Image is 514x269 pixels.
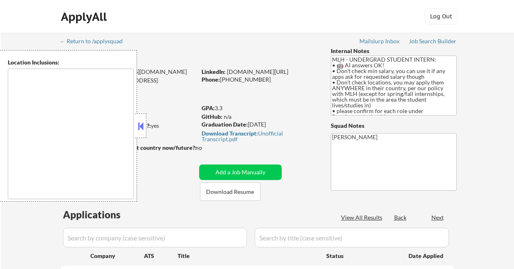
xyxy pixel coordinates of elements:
div: Internal Notes [331,47,457,55]
strong: LinkedIn: [202,68,226,75]
div: Back [394,213,407,222]
a: [DOMAIN_NAME][URL] [227,68,288,75]
div: Location Inclusions: [8,58,134,67]
div: [PHONE_NUMBER] [202,76,317,84]
div: ← Return to /applysquad [60,38,130,44]
div: Date Applied [409,252,444,260]
div: ATS [144,252,177,260]
button: Log Out [425,8,458,24]
div: 3.3 [202,104,319,112]
div: no [195,144,219,152]
button: Add a Job Manually [199,165,282,180]
strong: Phone: [202,76,220,83]
strong: GPA: [202,104,215,111]
strong: Graduation Date: [202,121,248,128]
strong: GitHub: [202,113,222,120]
div: [DATE] [202,120,317,129]
div: Applications [63,210,144,220]
div: Status [326,248,397,263]
a: Download Transcript:Unofficial Transcript.pdf [202,130,315,142]
div: View All Results [341,213,385,222]
div: Mailslurp Inbox [359,38,400,44]
strong: Download Transcript: [202,130,258,137]
input: Search by company (case sensitive) [63,228,247,247]
div: Title [177,252,319,260]
div: Squad Notes [331,122,457,130]
a: ← Return to /applysquad [60,38,130,46]
div: Company [90,252,144,260]
div: Job Search Builder [409,38,457,44]
input: Search by title (case sensitive) [255,228,449,247]
div: Unofficial Transcript.pdf [202,131,315,142]
div: Next [431,213,444,222]
button: Download Resume [200,182,260,201]
a: n/a [224,113,231,120]
a: Mailslurp Inbox [359,38,400,46]
div: ApplyAll [61,10,109,24]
